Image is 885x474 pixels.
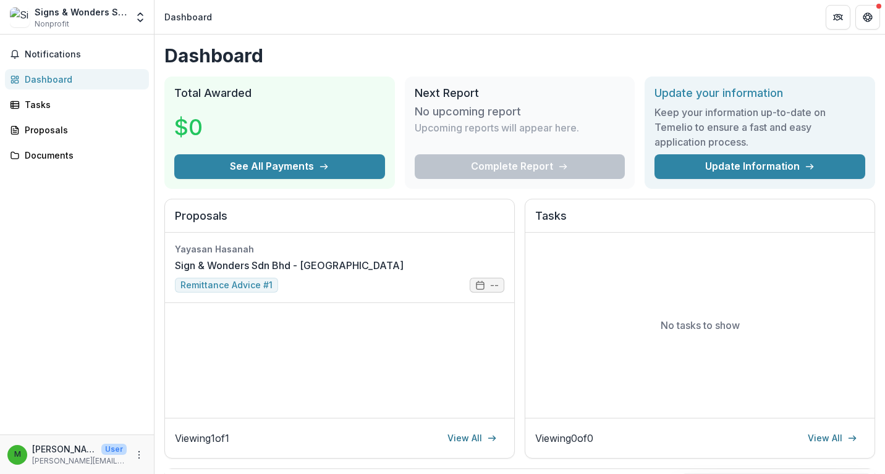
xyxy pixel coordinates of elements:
h2: Proposals [175,209,504,233]
span: Notifications [25,49,144,60]
p: [PERSON_NAME] [32,443,96,455]
div: Dashboard [25,73,139,86]
a: View All [800,428,865,448]
p: Viewing 0 of 0 [535,431,593,446]
div: Michelle [14,451,21,459]
button: More [132,447,146,462]
img: Signs & Wonders Sdn Bhd [10,7,30,27]
h3: Keep your information up-to-date on Temelio to ensure a fast and easy application process. [654,105,865,149]
div: Proposals [25,123,139,136]
div: Dashboard [164,10,212,23]
a: Dashboard [5,69,149,89]
p: User [101,444,127,455]
span: Nonprofit [35,19,69,30]
button: Get Help [855,5,880,30]
button: See All Payments [174,154,385,179]
h2: Tasks [535,209,865,233]
p: Upcoming reports will appear here. [415,120,579,135]
button: Partners [826,5,850,30]
div: Documents [25,149,139,162]
a: Sign & Wonders Sdn Bhd - [GEOGRAPHIC_DATA] [175,258,404,273]
p: Viewing 1 of 1 [175,431,229,446]
nav: breadcrumb [159,8,217,26]
div: Signs & Wonders Sdn Bhd [35,6,127,19]
a: Update Information [654,154,865,179]
a: View All [440,428,504,448]
p: No tasks to show [661,318,740,333]
p: [PERSON_NAME][EMAIL_ADDRESS][DOMAIN_NAME] [32,455,127,467]
a: Tasks [5,94,149,115]
button: Open entity switcher [132,5,149,30]
div: Tasks [25,98,139,111]
h3: $0 [174,110,267,144]
h1: Dashboard [164,44,875,67]
button: Notifications [5,44,149,64]
h2: Next Report [415,86,625,100]
a: Documents [5,145,149,165]
h3: No upcoming report [415,105,521,118]
a: Proposals [5,120,149,140]
h2: Update your information [654,86,865,100]
h2: Total Awarded [174,86,385,100]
